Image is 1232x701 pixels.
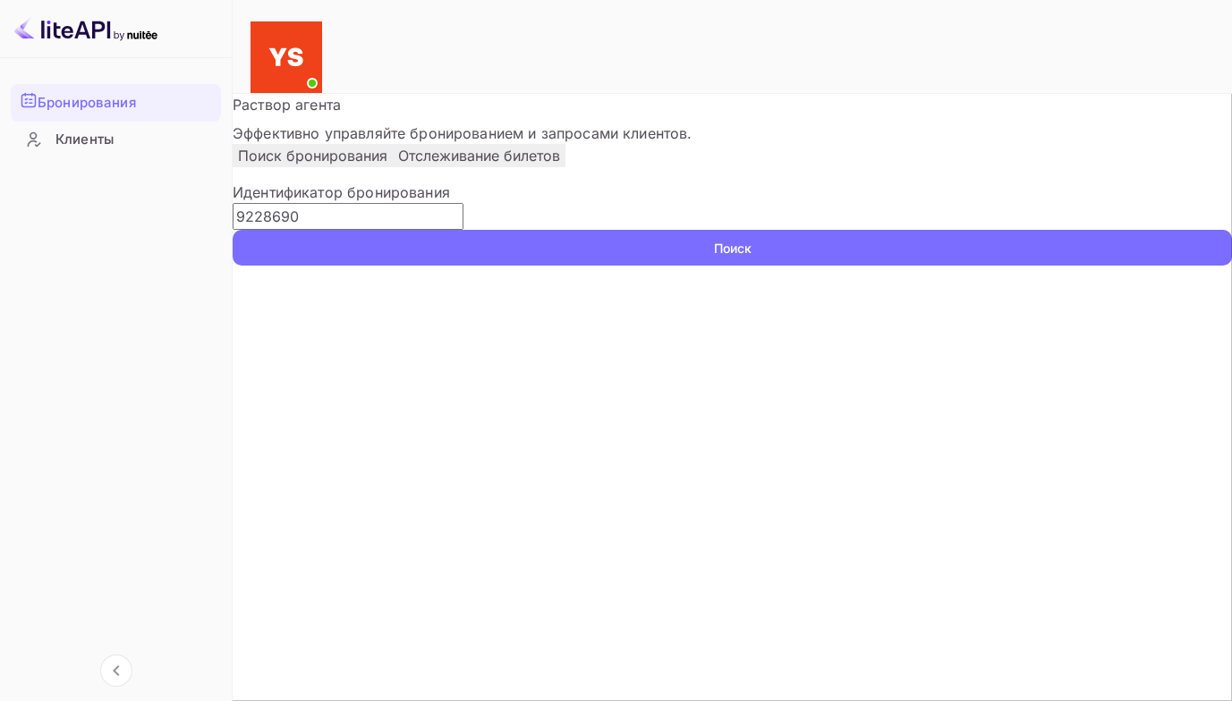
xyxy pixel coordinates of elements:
[11,84,221,120] a: Бронирования
[251,21,322,93] img: Служба Поддержки Яндекса
[11,122,221,157] div: Клиенты
[714,239,752,258] ya-tr-span: Поиск
[11,84,221,122] div: Бронирования
[398,147,560,165] ya-tr-span: Отслеживание билетов
[233,183,450,201] ya-tr-span: Идентификатор бронирования
[55,130,114,150] ya-tr-span: Клиенты
[233,124,692,142] ya-tr-span: Эффективно управляйте бронированием и запросами клиентов.
[11,122,221,156] a: Клиенты
[233,230,1232,266] button: Поиск
[100,655,132,687] button: Свернуть навигацию
[233,203,463,230] input: Введите идентификатор бронирования (например, 63782194)
[238,147,387,165] ya-tr-span: Поиск бронирования
[233,96,341,114] ya-tr-span: Раствор агента
[14,14,157,43] img: Логотип LiteAPI
[38,93,136,114] ya-tr-span: Бронирования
